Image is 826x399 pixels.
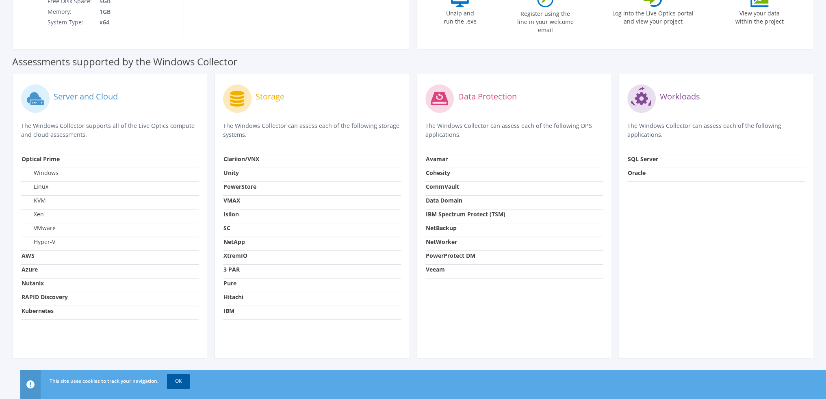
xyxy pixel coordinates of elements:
strong: Data Domain [426,196,462,204]
p: The Windows Collector can assess each of the following DPS applications. [425,121,603,139]
strong: Azure [22,265,38,273]
strong: XtremIO [223,252,247,259]
label: Hyper-V [22,238,55,246]
label: Server and Cloud [54,93,118,101]
label: Log into the Live Optics portal and view your project [612,7,694,26]
strong: Isilon [223,210,239,218]
td: x64 [93,17,151,28]
strong: SQL Server [628,155,658,163]
strong: Kubernetes [22,307,54,315]
td: Memory: [47,6,93,17]
strong: Avamar [426,155,448,163]
strong: 3 PAR [223,265,240,273]
strong: RAPID Discovery [22,293,68,301]
strong: IBM [223,307,234,315]
label: Workloads [660,93,700,101]
strong: Hitachi [223,293,243,301]
strong: NetApp [223,238,245,246]
label: Assessments supported by the Windows Collector [12,58,237,66]
strong: Cohesity [426,169,450,177]
p: The Windows Collector can assess each of the following applications. [627,121,805,139]
strong: PowerProtect DM [426,252,475,259]
label: Xen [22,210,44,218]
strong: Veeam [426,265,445,273]
label: VMware [22,224,56,232]
label: KVM [22,196,46,205]
strong: NetWorker [426,238,457,246]
td: System Type: [47,17,93,28]
strong: Nutanix [22,279,44,287]
td: 1GB [93,6,151,17]
span: This site uses cookies to track your navigation. [50,377,158,384]
strong: VMAX [223,196,240,204]
label: Register using the line in your welcome email [515,7,576,34]
strong: Clariion/VNX [223,155,259,163]
strong: Optical Prime [22,155,60,163]
strong: SC [223,224,230,232]
p: The Windows Collector supports all of the Live Optics compute and cloud assessments. [21,121,199,139]
label: Storage [256,93,284,101]
label: Unzip and run the .exe [441,7,479,26]
a: OK [167,374,190,388]
p: The Windows Collector can assess each of the following storage systems. [223,121,401,139]
label: Linux [22,183,48,191]
strong: AWS [22,252,35,259]
label: View your data within the project [730,7,789,26]
strong: CommVault [426,183,459,190]
strong: IBM Spectrum Protect (TSM) [426,210,505,218]
strong: PowerStore [223,183,256,190]
label: Windows [22,169,59,177]
label: Data Protection [458,93,517,101]
strong: Oracle [628,169,646,177]
strong: Unity [223,169,239,177]
strong: Pure [223,279,236,287]
strong: NetBackup [426,224,457,232]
